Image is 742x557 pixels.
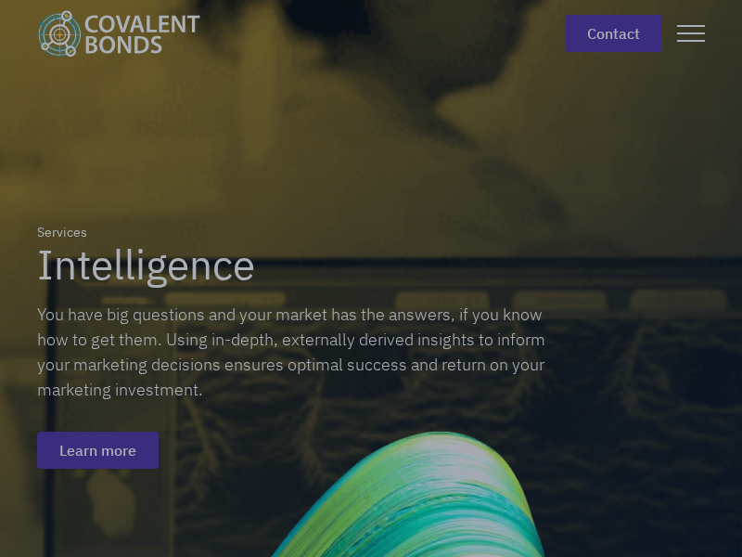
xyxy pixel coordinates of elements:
[37,10,200,57] img: Covalent Bonds White / Teal Logo
[565,15,662,52] a: contact
[37,302,556,402] div: You have big questions and your market has the answers, if you know how to get them. Using in-dep...
[37,223,87,242] div: Services
[37,242,255,287] h1: Intelligence
[37,10,215,57] a: home
[37,432,159,469] a: Learn more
